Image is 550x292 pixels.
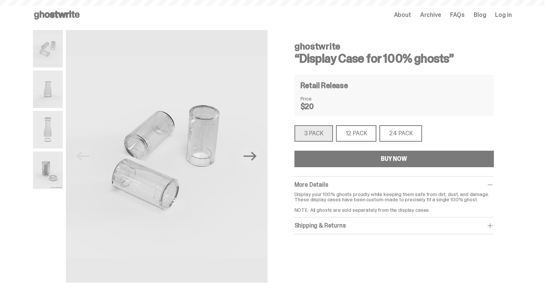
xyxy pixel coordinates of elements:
[33,111,63,148] img: display%20case%20open.png
[242,148,259,165] button: Next
[33,30,63,67] img: display%20cases%203.png
[33,70,63,108] img: display%20case%201.png
[294,42,494,51] h4: ghostwrite
[294,222,494,229] div: Shipping & Returns
[294,192,494,213] p: Display your 100% ghosts proudly while keeping them safe from dirt, dust, and damage. These displ...
[474,12,486,18] a: Blog
[294,125,333,142] div: 3 PACK
[294,52,494,64] h3: “Display Case for 100% ghosts”
[381,156,407,162] div: BUY NOW
[33,151,63,189] img: display%20case%20example.png
[336,125,377,142] div: 12 PACK
[450,12,465,18] a: FAQs
[394,12,411,18] a: About
[379,125,422,142] div: 24 PACK
[420,12,441,18] a: Archive
[300,103,338,110] dd: $20
[294,151,494,167] button: BUY NOW
[294,181,328,189] span: More Details
[300,82,348,89] h4: Retail Release
[66,30,268,283] img: display%20cases%203.png
[495,12,511,18] a: Log in
[300,96,338,101] dt: Price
